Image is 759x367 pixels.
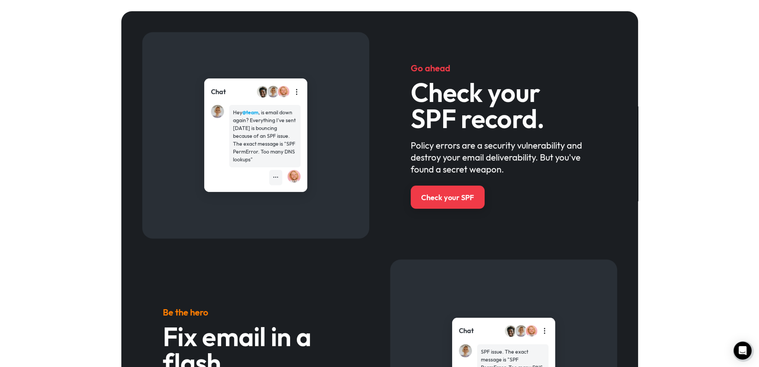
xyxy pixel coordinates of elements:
[163,306,348,318] h5: Be the hero
[411,139,596,175] div: Policy errors are a security vulnerability and destroy your email deliverability. But you've foun...
[273,174,279,181] div: •••
[411,186,485,209] a: Check your SPF
[421,192,474,203] div: Check your SPF
[459,326,474,336] div: Chat
[734,342,752,360] div: Open Intercom Messenger
[411,62,596,74] h5: Go ahead
[211,87,226,97] div: Chat
[233,109,297,164] div: Hey , is email down again? Everything I've sent [DATE] is bouncing because of an SPF issue. The e...
[411,79,596,131] h3: Check your SPF record.
[242,109,258,116] strong: @team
